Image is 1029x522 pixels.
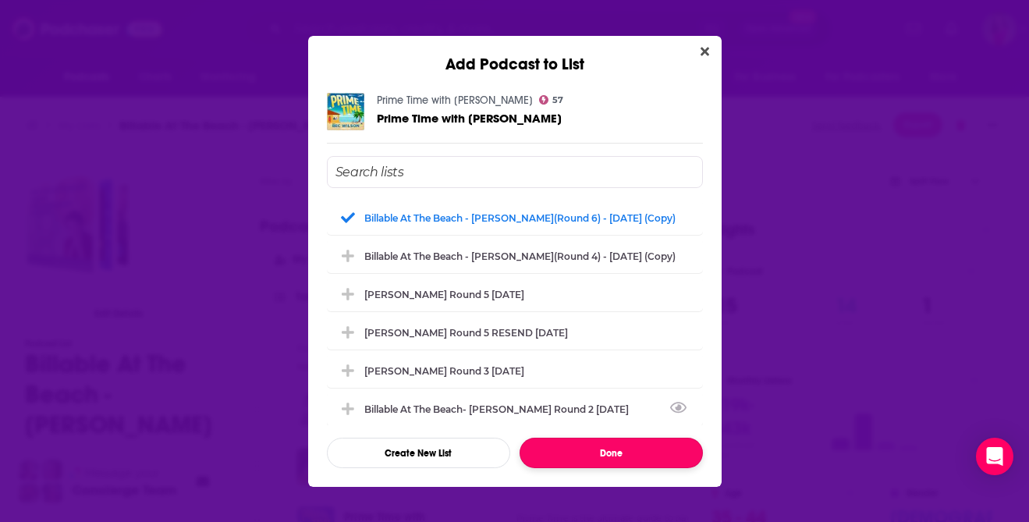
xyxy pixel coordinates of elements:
div: [PERSON_NAME] Round 3 [DATE] [364,365,524,377]
span: 57 [552,97,563,104]
div: Billable At The Beach - [PERSON_NAME](Round 6) - [DATE] (Copy) [364,212,676,224]
div: Billable at the Beach - [PERSON_NAME](Round 4) - [DATE] (Copy) [364,250,676,262]
span: Prime Time with [PERSON_NAME] [377,111,562,126]
div: [PERSON_NAME] Round 5 [DATE] [364,289,524,300]
div: Billable at the Beach- Amy Rasdal Round 2 4/2/25 [327,392,703,426]
div: Billable At The Beach - Amy Rasdal(Round 6) - July 14, 2025 (Copy) [327,201,703,235]
div: Amy Rasdal Round 3 5/8/25 [327,353,703,388]
div: Add Podcast to List [308,36,722,74]
button: Close [694,42,715,62]
button: Create New List [327,438,510,468]
div: Add Podcast To List [327,156,703,468]
div: Billable at the Beach - Amy Rasdal(Round 4) - May 14, 2025 (Copy) [327,239,703,273]
img: Prime Time with Bec Wilson [327,93,364,130]
div: Billable at the Beach- [PERSON_NAME] Round 2 [DATE] [364,403,638,415]
a: Prime Time with Bec Wilson [377,112,562,125]
div: [PERSON_NAME] Round 5 RESEND [DATE] [364,327,568,339]
a: 57 [539,95,564,105]
div: Open Intercom Messenger [976,438,1013,475]
div: Amy Rasdal Round 5 6/10/25 [327,277,703,311]
a: Prime Time with Bec Wilson [377,94,533,107]
div: Amy Rasdal Round 5 RESEND 6/12/25 [327,315,703,350]
button: Done [520,438,703,468]
input: Search lists [327,156,703,188]
button: View Link [629,412,638,414]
